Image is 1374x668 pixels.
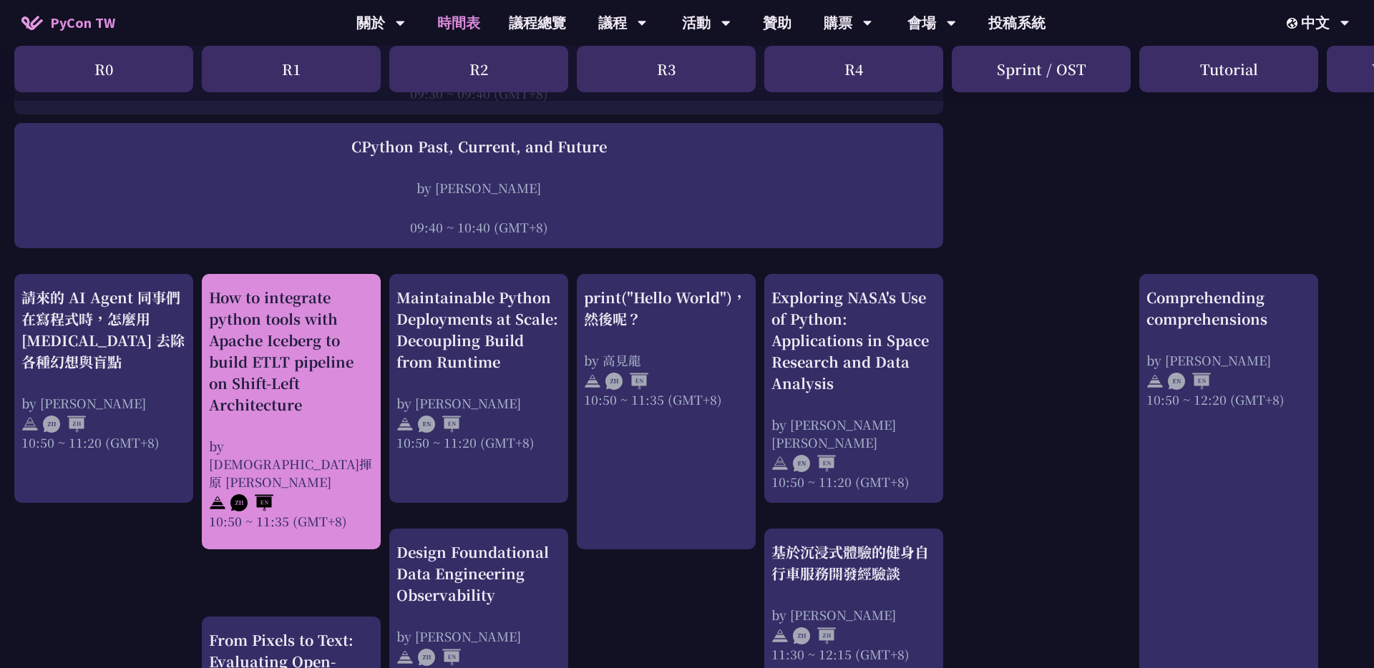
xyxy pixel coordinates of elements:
a: print("Hello World")，然後呢？ by 高見龍 10:50 ~ 11:35 (GMT+8) [584,287,749,408]
img: svg+xml;base64,PHN2ZyB4bWxucz0iaHR0cDovL3d3dy53My5vcmcvMjAwMC9zdmciIHdpZHRoPSIyNCIgaGVpZ2h0PSIyNC... [771,627,789,644]
img: ZHEN.371966e.svg [230,494,273,511]
div: R0 [14,46,193,92]
div: Exploring NASA's Use of Python: Applications in Space Research and Data Analysis [771,287,936,394]
div: by [PERSON_NAME] [396,394,561,412]
div: print("Hello World")，然後呢？ [584,287,749,330]
img: Home icon of PyCon TW 2025 [21,16,43,30]
div: 10:50 ~ 11:20 (GMT+8) [21,433,186,451]
div: by [PERSON_NAME] [PERSON_NAME] [771,416,936,451]
a: How to integrate python tools with Apache Iceberg to build ETLT pipeline on Shift-Left Architectu... [209,287,374,530]
span: PyCon TW [50,12,115,34]
img: ENEN.5a408d1.svg [418,416,461,433]
div: by [PERSON_NAME] [1146,351,1311,369]
div: 10:50 ~ 11:35 (GMT+8) [584,391,749,408]
img: svg+xml;base64,PHN2ZyB4bWxucz0iaHR0cDovL3d3dy53My5vcmcvMjAwMC9zdmciIHdpZHRoPSIyNCIgaGVpZ2h0PSIyNC... [584,373,601,390]
a: 請來的 AI Agent 同事們在寫程式時，怎麼用 [MEDICAL_DATA] 去除各種幻想與盲點 by [PERSON_NAME] 10:50 ~ 11:20 (GMT+8) [21,287,186,451]
img: ZHZH.38617ef.svg [43,416,86,433]
div: 11:30 ~ 12:15 (GMT+8) [771,645,936,663]
img: svg+xml;base64,PHN2ZyB4bWxucz0iaHR0cDovL3d3dy53My5vcmcvMjAwMC9zdmciIHdpZHRoPSIyNCIgaGVpZ2h0PSIyNC... [1146,373,1164,390]
img: Locale Icon [1287,18,1301,29]
div: 10:50 ~ 12:20 (GMT+8) [1146,391,1311,408]
div: CPython Past, Current, and Future [21,136,936,157]
div: R2 [389,46,568,92]
a: 基於沉浸式體驗的健身自行車服務開發經驗談 by [PERSON_NAME] 11:30 ~ 12:15 (GMT+8) [771,541,936,663]
div: 10:50 ~ 11:20 (GMT+8) [396,433,561,451]
a: CPython Past, Current, and Future by [PERSON_NAME] 09:40 ~ 10:40 (GMT+8) [21,136,936,236]
img: ZHEN.371966e.svg [418,649,461,666]
div: by 高見龍 [584,351,749,369]
img: svg+xml;base64,PHN2ZyB4bWxucz0iaHR0cDovL3d3dy53My5vcmcvMjAwMC9zdmciIHdpZHRoPSIyNCIgaGVpZ2h0PSIyNC... [209,494,226,511]
a: Exploring NASA's Use of Python: Applications in Space Research and Data Analysis by [PERSON_NAME]... [771,287,936,491]
div: 09:40 ~ 10:40 (GMT+8) [21,218,936,236]
div: 10:50 ~ 11:20 (GMT+8) [771,473,936,491]
div: R3 [577,46,756,92]
div: by [DEMOGRAPHIC_DATA]揮原 [PERSON_NAME] [209,437,374,491]
div: 請來的 AI Agent 同事們在寫程式時，怎麼用 [MEDICAL_DATA] 去除各種幻想與盲點 [21,287,186,373]
div: R4 [764,46,943,92]
img: svg+xml;base64,PHN2ZyB4bWxucz0iaHR0cDovL3d3dy53My5vcmcvMjAwMC9zdmciIHdpZHRoPSIyNCIgaGVpZ2h0PSIyNC... [21,416,39,433]
img: svg+xml;base64,PHN2ZyB4bWxucz0iaHR0cDovL3d3dy53My5vcmcvMjAwMC9zdmciIHdpZHRoPSIyNCIgaGVpZ2h0PSIyNC... [771,455,789,472]
a: Comprehending comprehensions by [PERSON_NAME] 10:50 ~ 12:20 (GMT+8) [1146,287,1311,408]
div: Design Foundational Data Engineering Observability [396,541,561,606]
img: svg+xml;base64,PHN2ZyB4bWxucz0iaHR0cDovL3d3dy53My5vcmcvMjAwMC9zdmciIHdpZHRoPSIyNCIgaGVpZ2h0PSIyNC... [396,649,414,666]
div: by [PERSON_NAME] [771,606,936,624]
div: Maintainable Python Deployments at Scale: Decoupling Build from Runtime [396,287,561,373]
div: by [PERSON_NAME] [21,394,186,412]
img: ENEN.5a408d1.svg [1168,373,1211,390]
div: How to integrate python tools with Apache Iceberg to build ETLT pipeline on Shift-Left Architecture [209,287,374,416]
div: by [PERSON_NAME] [21,179,936,197]
img: ENEN.5a408d1.svg [793,455,836,472]
div: Comprehending comprehensions [1146,287,1311,330]
div: R1 [202,46,381,92]
div: Sprint / OST [952,46,1131,92]
img: ZHEN.371966e.svg [605,373,648,390]
a: Maintainable Python Deployments at Scale: Decoupling Build from Runtime by [PERSON_NAME] 10:50 ~ ... [396,287,561,451]
div: Tutorial [1139,46,1318,92]
div: 基於沉浸式體驗的健身自行車服務開發經驗談 [771,541,936,584]
img: svg+xml;base64,PHN2ZyB4bWxucz0iaHR0cDovL3d3dy53My5vcmcvMjAwMC9zdmciIHdpZHRoPSIyNCIgaGVpZ2h0PSIyNC... [396,416,414,433]
div: 10:50 ~ 11:35 (GMT+8) [209,512,374,530]
img: ZHZH.38617ef.svg [793,627,836,644]
a: PyCon TW [7,5,130,41]
div: by [PERSON_NAME] [396,627,561,645]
